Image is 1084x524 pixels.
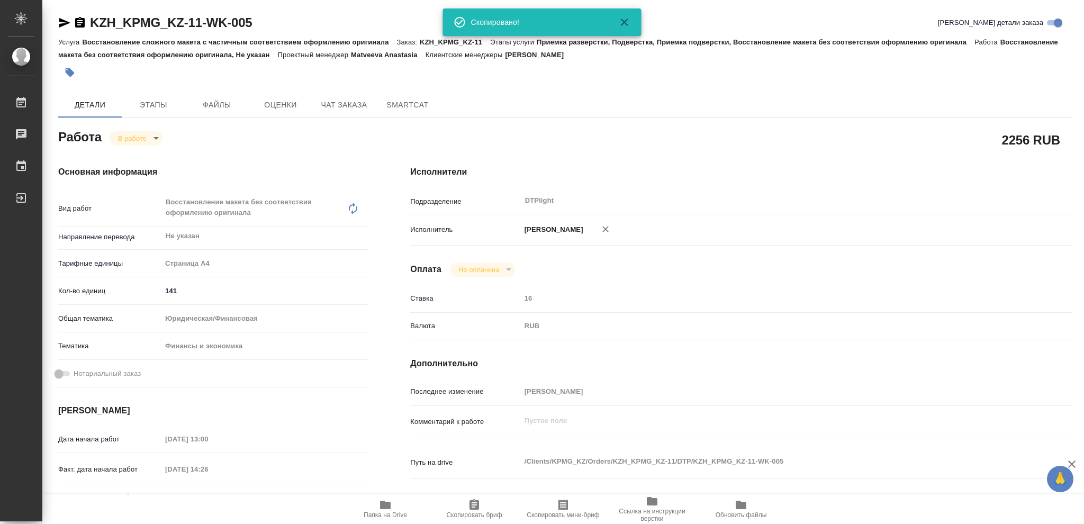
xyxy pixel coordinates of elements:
button: Папка на Drive [341,494,430,524]
div: Скопировано! [471,17,603,28]
button: Удалить исполнителя [594,218,617,241]
h4: Дополнительно [410,357,1072,370]
span: [PERSON_NAME] детали заказа [938,17,1043,28]
button: Скопировать мини-бриф [519,494,608,524]
div: В работе [450,263,515,277]
input: ✎ Введи что-нибудь [161,283,368,299]
p: Услуга [58,38,82,46]
button: 🙏 [1047,466,1073,492]
input: Пустое поле [161,489,254,504]
p: Дата начала работ [58,434,161,445]
input: Пустое поле [521,291,1017,306]
p: Общая тематика [58,313,161,324]
button: Скопировать бриф [430,494,519,524]
button: Скопировать ссылку [74,16,86,29]
span: Обновить файлы [716,511,767,519]
p: Кол-во единиц [58,286,161,296]
p: Ставка [410,293,520,304]
div: Юридическая/Финансовая [161,310,368,328]
span: Детали [65,98,115,112]
textarea: /Clients/KPMG_KZ/Orders/KZH_KPMG_KZ-11/DTP/KZH_KPMG_KZ-11-WK-005 [521,453,1017,471]
span: Этапы [128,98,179,112]
p: Клиентские менеджеры [426,51,505,59]
button: Скопировать ссылку для ЯМессенджера [58,16,71,29]
p: Проектный менеджер [278,51,351,59]
input: Пустое поле [521,384,1017,399]
input: Пустое поле [161,431,254,447]
p: Исполнитель [410,224,520,235]
span: Чат заказа [319,98,369,112]
p: Последнее изменение [410,386,520,397]
button: В работе [115,134,150,143]
div: RUB [521,317,1017,335]
span: 🙏 [1051,468,1069,490]
div: В работе [110,131,162,146]
p: [PERSON_NAME] [505,51,572,59]
p: [PERSON_NAME] [521,224,583,235]
button: Ссылка на инструкции верстки [608,494,697,524]
p: Приемка разверстки, Подверстка, Приемка подверстки, Восстановление макета без соответствия оформл... [537,38,974,46]
p: Заказ: [397,38,420,46]
h4: [PERSON_NAME] [58,404,368,417]
h4: Исполнители [410,166,1072,178]
span: Файлы [192,98,242,112]
a: KZH_KPMG_KZ-11-WK-005 [90,15,252,30]
button: Обновить файлы [697,494,785,524]
p: Этапы услуги [490,38,537,46]
p: Восстановление сложного макета с частичным соответствием оформлению оригинала [82,38,396,46]
p: Путь на drive [410,457,520,468]
span: Скопировать бриф [446,511,502,519]
span: Папка на Drive [364,511,407,519]
h2: 2256 RUB [1002,131,1060,149]
p: Вид работ [58,203,161,214]
button: Добавить тэг [58,61,82,84]
p: Тарифные единицы [58,258,161,269]
p: Направление перевода [58,232,161,242]
span: Оценки [255,98,306,112]
div: Страница А4 [161,255,368,273]
p: Комментарий к работе [410,417,520,427]
h4: Основная информация [58,166,368,178]
div: Финансы и экономика [161,337,368,355]
p: Срок завершения работ [58,492,161,502]
p: Matveeva Anastasia [351,51,426,59]
span: Нотариальный заказ [74,368,141,379]
p: KZH_KPMG_KZ-11 [420,38,490,46]
p: Факт. дата начала работ [58,464,161,475]
p: Валюта [410,321,520,331]
input: Пустое поле [161,462,254,477]
button: Не оплачена [455,265,502,274]
p: Тематика [58,341,161,351]
p: Подразделение [410,196,520,207]
button: Закрыть [612,16,637,29]
h2: Работа [58,127,102,146]
span: SmartCat [382,98,433,112]
p: Работа [974,38,1000,46]
span: Ссылка на инструкции верстки [614,508,690,522]
h4: Оплата [410,263,441,276]
span: Скопировать мини-бриф [527,511,599,519]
